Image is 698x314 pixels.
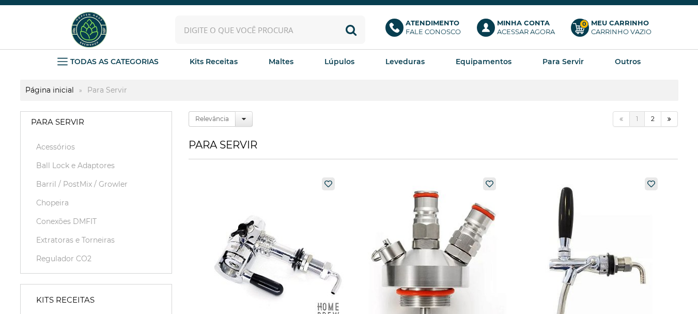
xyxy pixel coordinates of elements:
[21,112,172,132] a: Para Servir
[497,19,555,36] p: Acessar agora
[591,19,649,27] b: Meu Carrinho
[31,160,161,171] a: Ball Lock e Adaptores
[324,54,354,69] a: Lúpulos
[82,85,132,95] strong: Para Servir
[615,54,641,69] a: Outros
[324,57,354,66] strong: Lúpulos
[269,54,293,69] a: Maltes
[542,54,584,69] a: Para Servir
[31,179,161,189] a: Barril / PostMix / Growler
[36,295,95,305] strong: Kits Receitas
[456,54,511,69] a: Equipamentos
[31,117,84,127] strong: Para Servir
[57,54,159,69] a: TODAS AS CATEGORIAS
[406,19,459,27] b: Atendimento
[385,57,425,66] strong: Leveduras
[497,19,550,27] b: Minha Conta
[385,54,425,69] a: Leveduras
[269,57,293,66] strong: Maltes
[190,54,238,69] a: Kits Receitas
[406,19,461,36] p: Fale conosco
[615,57,641,66] strong: Outros
[31,253,161,264] a: Regulador CO2
[477,19,561,41] a: Minha ContaAcessar agora
[456,57,511,66] strong: Equipamentos
[31,216,161,227] a: Conexões DMFIT
[645,111,661,127] a: 2
[31,198,161,208] a: Chopeira
[189,111,236,127] label: Relevância
[175,16,365,44] input: Digite o que você procura
[26,290,166,310] a: Kits Receitas
[385,19,467,41] a: AtendimentoFale conosco
[70,10,108,49] img: Hopfen Haus BrewShop
[20,85,79,95] a: Página inicial
[337,16,365,44] button: Buscar
[591,27,652,36] div: Carrinho Vazio
[580,20,588,28] strong: 0
[70,57,159,66] strong: TODAS AS CATEGORIAS
[31,142,161,152] a: Acessórios
[630,111,645,127] a: 1
[31,235,161,245] a: Extratoras e Torneiras
[542,57,584,66] strong: Para Servir
[189,139,678,159] h1: Para Servir
[190,57,238,66] strong: Kits Receitas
